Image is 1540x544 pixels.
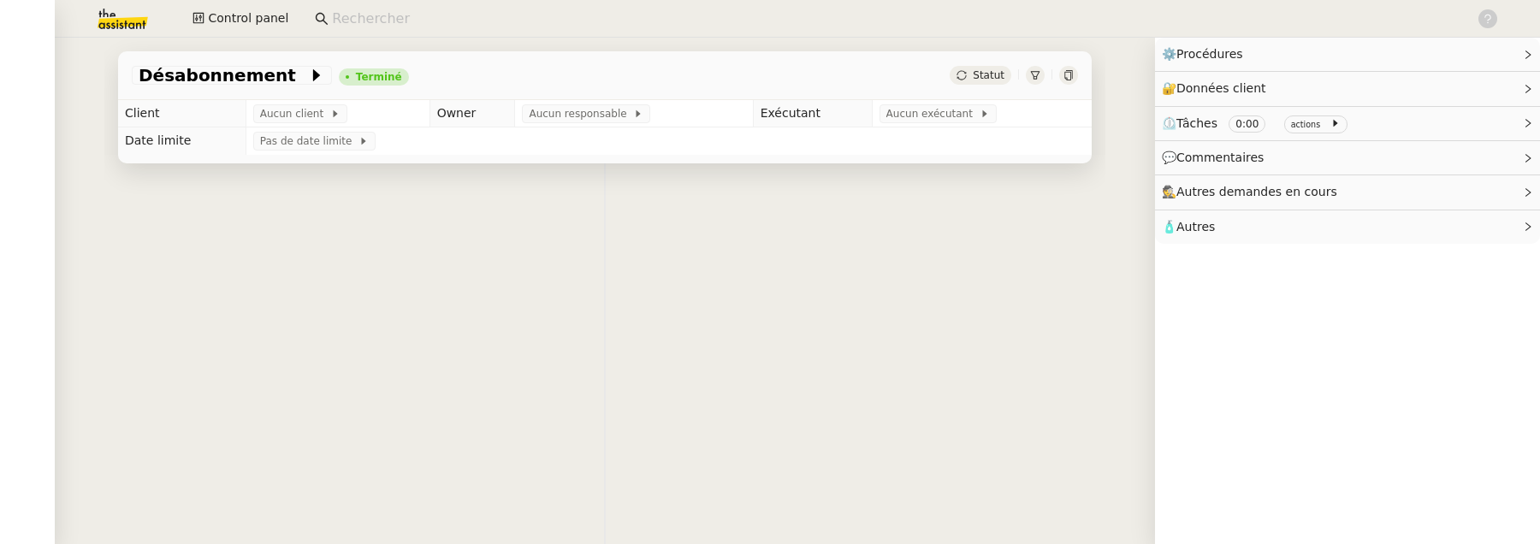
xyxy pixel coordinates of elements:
span: Aucun exécutant [886,105,980,122]
span: ⏲️ [1162,116,1354,130]
span: Statut [973,69,1004,81]
span: 🧴 [1162,220,1215,234]
div: 🔐Données client [1155,72,1540,105]
span: Données client [1176,81,1266,95]
div: 💬Commentaires [1155,141,1540,174]
div: 🕵️Autres demandes en cours [1155,175,1540,209]
span: Autres demandes en cours [1176,185,1337,198]
td: Exécutant [753,100,872,127]
td: Owner [429,100,515,127]
span: Tâches [1176,116,1217,130]
span: 🕵️ [1162,185,1345,198]
button: Control panel [182,7,299,31]
td: Client [118,100,246,127]
span: Procédures [1176,47,1243,61]
span: Pas de date limite [260,133,358,150]
div: ⏲️Tâches 0:00 actions [1155,107,1540,140]
span: Désabonnement [139,67,308,84]
span: 🔐 [1162,79,1273,98]
input: Rechercher [332,8,1459,31]
td: Date limite [118,127,246,155]
div: 🧴Autres [1155,210,1540,244]
nz-tag: 0:00 [1229,115,1265,133]
span: Aucun responsable [529,105,633,122]
span: Autres [1176,220,1215,234]
span: Commentaires [1176,151,1264,164]
div: Terminé [356,72,402,82]
span: ⚙️ [1162,44,1251,64]
span: 💬 [1162,151,1271,164]
span: Aucun client [260,105,330,122]
div: ⚙️Procédures [1155,38,1540,71]
span: Control panel [208,9,288,28]
small: actions [1291,120,1321,129]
